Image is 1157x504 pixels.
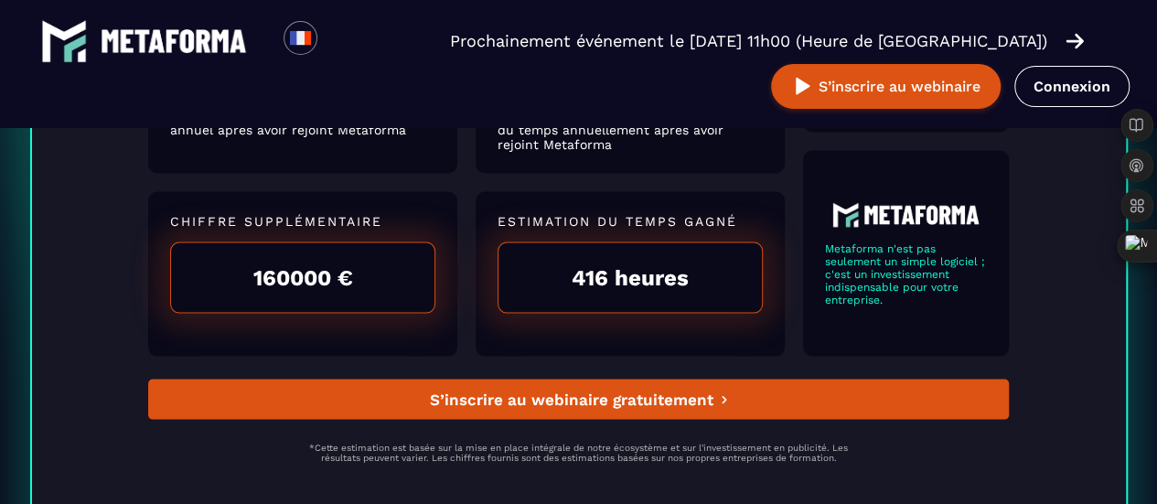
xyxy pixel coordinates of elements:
[170,242,435,314] div: 160000 €
[771,64,1001,109] button: S’inscrire au webinaire
[863,206,980,225] img: logo
[289,27,312,49] img: fr
[791,75,814,98] img: play
[498,108,763,152] p: Nous estimons que vous allez économiser du temps annuellement après avoir rejoint Metaforma
[450,28,1047,54] p: Prochainement événement le [DATE] 11h00 (Heure de [GEOGRAPHIC_DATA])
[825,242,987,306] p: Metaforma n'est pas seulement un simple logiciel ; c'est un investissement indispensable pour vot...
[722,396,727,404] img: next
[832,202,859,229] img: logo
[1014,66,1130,107] a: Connexion
[170,214,435,229] h2: chiffre supplémentaire
[305,443,853,463] p: *Cette estimation est basée sur la mise en place intégrale de notre écosystème et sur l'investiss...
[1066,31,1084,51] img: arrow-right
[101,29,247,53] img: logo
[170,108,435,137] p: Nous estimons votre chiffre d'affaires annuel après avoir rejoint Metaforma
[498,242,763,314] div: 416 heures
[41,18,87,64] img: logo
[498,214,763,229] h2: Estimation du temps gagné
[317,21,362,61] div: Search for option
[148,380,1009,420] button: S’inscrire au webinaire gratuitement
[333,30,347,52] input: Search for option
